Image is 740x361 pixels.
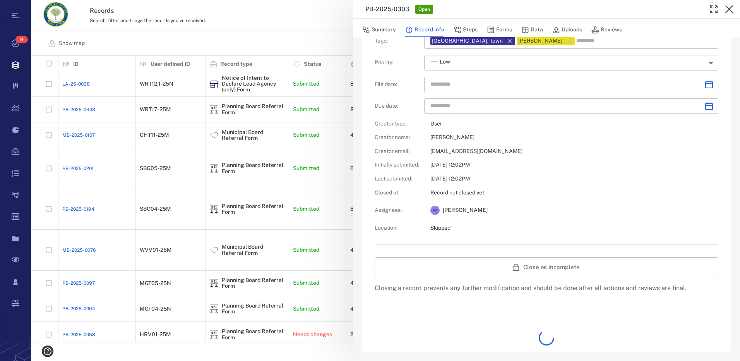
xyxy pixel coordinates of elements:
p: [DATE] 12:02PM [430,161,718,169]
button: Toggle Fullscreen [706,2,721,17]
h3: PB-2025-0303 [365,5,409,14]
button: Uploads [552,22,582,37]
p: Assignees : [375,206,421,214]
p: Creator type : [375,120,421,128]
p: [DATE] 12:02PM [430,175,718,183]
button: Summary [362,22,396,37]
p: User [430,120,718,128]
button: Record info [405,22,444,37]
button: Forms [487,22,512,37]
p: Location : [375,224,421,232]
p: Tags : [375,37,421,45]
p: Last submitted : [375,175,421,183]
button: Close [721,2,737,17]
span: Open [417,6,432,13]
p: File date : [375,81,421,88]
button: Reviews [591,22,622,37]
p: Due date : [375,102,421,110]
span: 9 [15,36,28,43]
p: Creator email : [375,148,421,155]
p: [EMAIL_ADDRESS][DOMAIN_NAME] [430,148,718,155]
button: Close as incomplete [375,257,718,277]
button: Steps [454,22,478,37]
div: M T [430,206,440,215]
p: Initially submitted : [375,161,421,169]
p: Skipped [430,224,718,232]
div: [PERSON_NAME] [518,37,562,45]
p: Creator name : [375,134,421,141]
span: Help [17,5,33,12]
div: [GEOGRAPHIC_DATA], Town [432,37,503,45]
p: Record not closed yet [430,189,718,197]
span: Low [440,58,450,66]
p: Closing a record prevents any further modification and should be done after all actions and revie... [375,284,718,293]
button: Choose date, selected date is Aug 11, 2025 [701,77,717,92]
p: Priority : [375,59,421,67]
p: [PERSON_NAME] [430,134,718,141]
span: [PERSON_NAME] [443,206,488,214]
button: Data [521,22,543,37]
button: Choose date, selected date is Sep 10, 2025 [701,98,717,114]
p: Closed at : [375,189,421,197]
